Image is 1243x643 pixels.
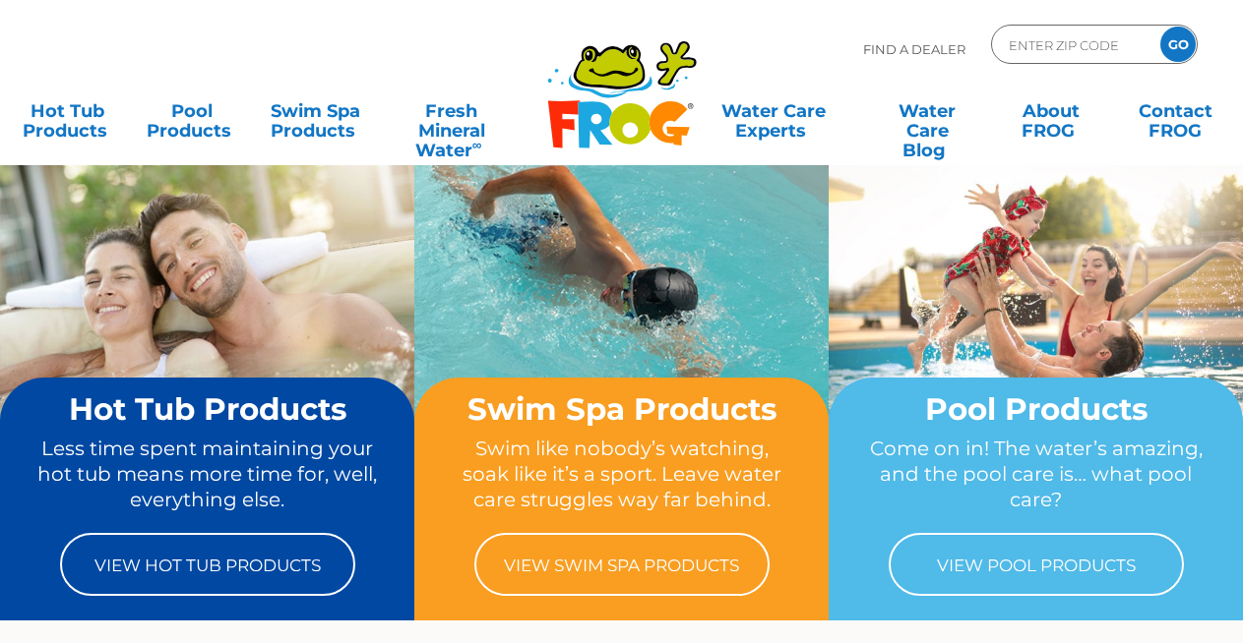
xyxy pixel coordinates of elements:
[472,137,482,152] sup: ∞
[880,91,976,131] a: Water CareBlog
[414,164,829,473] img: home-banner-swim-spa-short
[452,436,791,513] p: Swim like nobody’s watching, soak like it’s a sport. Leave water care struggles way far behind.
[60,533,355,596] a: View Hot Tub Products
[37,392,377,426] h2: Hot Tub Products
[452,392,791,426] h2: Swim Spa Products
[474,533,770,596] a: View Swim Spa Products
[696,91,852,131] a: Water CareExperts
[1007,30,1140,59] input: Zip Code Form
[1160,27,1196,62] input: GO
[391,91,511,131] a: Fresh MineralWater∞
[268,91,364,131] a: Swim SpaProducts
[20,91,116,131] a: Hot TubProducts
[1127,91,1223,131] a: ContactFROG
[829,164,1243,473] img: home-banner-pool-short
[866,436,1206,513] p: Come on in! The water’s amazing, and the pool care is… what pool care?
[37,436,377,513] p: Less time spent maintaining your hot tub means more time for, well, everything else.
[866,392,1206,426] h2: Pool Products
[863,25,965,74] p: Find A Dealer
[1003,91,1099,131] a: AboutFROG
[144,91,240,131] a: PoolProducts
[889,533,1184,596] a: View Pool Products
